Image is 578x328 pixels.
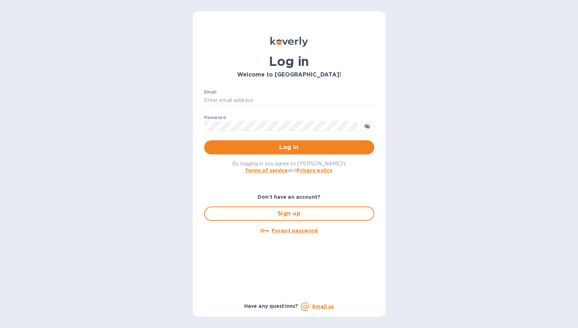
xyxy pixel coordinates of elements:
button: toggle password visibility [360,119,374,133]
img: Koverly [270,37,308,47]
label: Password [204,115,226,120]
a: Privacy policy [297,168,332,173]
span: Log in [210,143,369,152]
a: Terms of service [245,168,288,173]
span: Sign up [211,209,368,218]
span: By logging in you agree to [PERSON_NAME]'s and . [232,161,346,173]
b: Have any questions? [244,303,298,309]
h3: Welcome to [GEOGRAPHIC_DATA]! [204,72,374,78]
button: Sign up [204,207,374,221]
h1: Log in [204,54,374,69]
a: Email us [312,304,334,309]
label: Email [204,90,217,94]
input: Enter email address [204,95,374,106]
b: Don't have an account? [258,194,320,200]
u: Forgot password [272,228,318,233]
button: Log in [204,140,374,154]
